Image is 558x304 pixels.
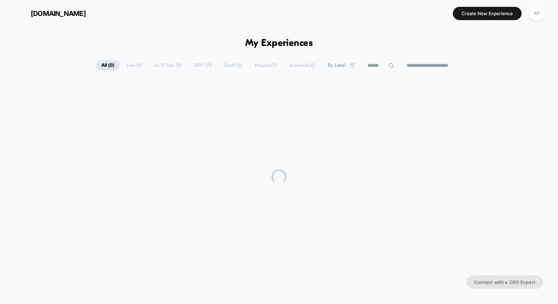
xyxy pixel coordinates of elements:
[530,6,544,21] div: AF
[96,60,120,71] span: All ( 0 )
[328,63,346,68] span: By Label
[453,7,522,20] button: Create New Experience
[467,276,543,289] button: Connect with a CRO Expert
[527,6,547,21] button: AF
[31,9,86,17] span: [DOMAIN_NAME]
[245,38,313,49] h1: My Experiences
[11,7,88,19] button: [DOMAIN_NAME]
